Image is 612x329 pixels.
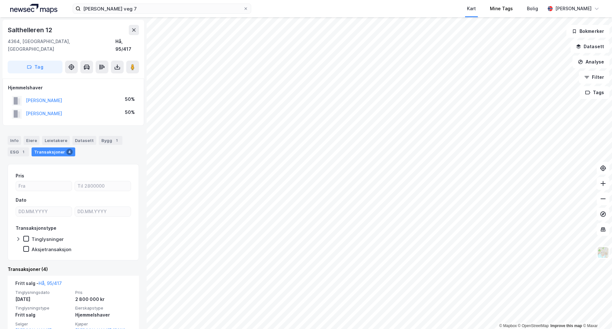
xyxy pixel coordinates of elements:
div: 1 [20,149,26,155]
span: Tinglysningsdato [15,290,71,295]
div: Aksjetransaksjon [32,246,71,252]
button: Filter [579,71,609,84]
div: Kart [467,5,476,12]
div: Salthelleren 12 [8,25,54,35]
button: Datasett [571,40,609,53]
div: ESG [8,147,29,156]
div: Leietakere [42,136,70,145]
a: OpenStreetMap [518,324,549,328]
div: Hjemmelshaver [8,84,139,92]
img: logo.a4113a55bc3d86da70a041830d287a7e.svg [10,4,57,13]
input: Fra [16,181,72,191]
div: Fritt salg [15,311,71,319]
input: DD.MM.YYYY [16,207,72,216]
a: Hå, 95/417 [39,280,62,286]
div: Kontrollprogram for chat [580,298,612,329]
div: [PERSON_NAME] [555,5,592,12]
span: Pris [75,290,131,295]
input: DD.MM.YYYY [75,207,131,216]
span: Eierskapstype [75,305,131,311]
span: Selger [15,321,71,327]
div: 1 [113,137,120,144]
div: 50% [125,95,135,103]
div: Hjemmelshaver [75,311,131,319]
div: Transaksjonstype [16,224,56,232]
div: Bygg [99,136,122,145]
input: Søk på adresse, matrikkel, gårdeiere, leietakere eller personer [81,4,243,13]
div: Eiere [24,136,40,145]
div: Transaksjoner (4) [8,265,139,273]
div: 50% [125,108,135,116]
div: 4364, [GEOGRAPHIC_DATA], [GEOGRAPHIC_DATA] [8,38,115,53]
a: Mapbox [499,324,517,328]
div: Bolig [527,5,538,12]
button: Analyse [572,56,609,68]
div: 4 [66,149,73,155]
div: Dato [16,196,26,204]
img: Z [597,246,609,258]
input: Til 2800000 [75,181,131,191]
div: Hå, 95/417 [115,38,139,53]
div: [DATE] [15,295,71,303]
div: Mine Tags [490,5,513,12]
div: Transaksjoner [32,147,75,156]
button: Bokmerker [566,25,609,38]
div: Tinglysninger [32,236,64,242]
div: Pris [16,172,24,180]
iframe: Chat Widget [580,298,612,329]
div: Fritt salg - [15,280,62,290]
div: 2 800 000 kr [75,295,131,303]
div: Datasett [72,136,96,145]
div: Info [8,136,21,145]
a: Improve this map [550,324,582,328]
button: Tag [8,61,62,73]
span: Tinglysningstype [15,305,71,311]
button: Tags [580,86,609,99]
span: Kjøper [75,321,131,327]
